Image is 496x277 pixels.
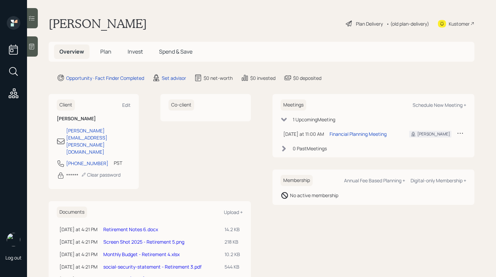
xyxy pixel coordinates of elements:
span: Spend & Save [159,48,192,55]
span: Overview [59,48,84,55]
img: retirable_logo.png [7,233,20,246]
div: 10.2 KB [225,251,240,258]
div: 0 Past Meeting s [293,145,327,152]
div: Annual Fee Based Planning + [344,177,405,184]
a: Monthly Budget - Retirement 4.xlsx [103,251,180,257]
div: [PERSON_NAME] [417,131,450,137]
div: [PERSON_NAME][EMAIL_ADDRESS][PERSON_NAME][DOMAIN_NAME] [66,127,131,155]
h1: [PERSON_NAME] [49,16,147,31]
div: $0 net-worth [204,74,233,82]
div: Digital-only Membership + [411,177,466,184]
div: Financial Planning Meeting [330,130,387,137]
div: No active membership [290,192,338,199]
h6: Documents [57,207,87,218]
a: Screen Shot 2025 - Retirement 5.png [103,239,184,245]
div: Log out [5,254,22,261]
h6: Co-client [168,99,194,111]
div: Upload + [224,209,243,215]
div: [DATE] at 4:21 PM [59,226,98,233]
div: [DATE] at 11:00 AM [283,130,324,137]
div: Schedule New Meeting + [413,102,466,108]
div: Clear password [81,172,121,178]
div: [DATE] at 4:21 PM [59,263,98,270]
div: • (old plan-delivery) [386,20,429,27]
div: 1 Upcoming Meeting [293,116,335,123]
div: $0 deposited [293,74,321,82]
a: social-security-statement - Retirement 3.pdf [103,264,202,270]
span: Invest [128,48,143,55]
div: [PHONE_NUMBER] [66,160,108,167]
div: Plan Delivery [356,20,383,27]
div: 544 KB [225,263,240,270]
div: Set advisor [162,74,186,82]
div: Opportunity · Fact Finder Completed [66,74,144,82]
div: [DATE] at 4:21 PM [59,251,98,258]
div: Edit [122,102,131,108]
span: Plan [100,48,111,55]
div: [DATE] at 4:21 PM [59,238,98,245]
h6: Membership [281,175,313,186]
h6: [PERSON_NAME] [57,116,131,122]
div: 14.2 KB [225,226,240,233]
div: $0 invested [250,74,276,82]
h6: Client [57,99,75,111]
a: Retirement Notes 6.docx [103,226,158,233]
div: 218 KB [225,238,240,245]
div: PST [114,159,122,166]
h6: Meetings [281,99,306,111]
div: Kustomer [449,20,470,27]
